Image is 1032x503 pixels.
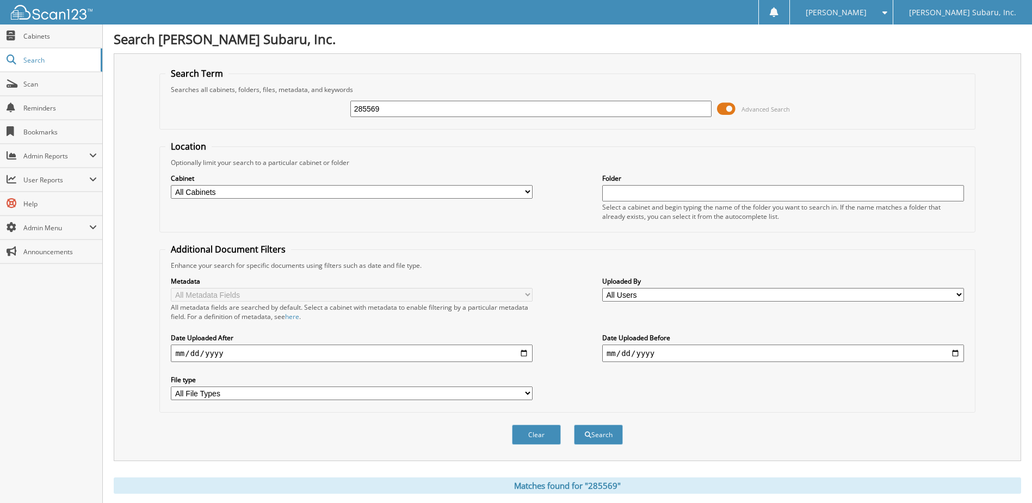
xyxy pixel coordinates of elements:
[285,312,299,321] a: here
[165,140,212,152] legend: Location
[602,333,964,342] label: Date Uploaded Before
[806,9,867,16] span: [PERSON_NAME]
[23,247,97,256] span: Announcements
[171,375,533,384] label: File type
[165,68,228,79] legend: Search Term
[602,203,964,221] div: Select a cabinet and begin typing the name of the folder you want to search in. If the name match...
[23,223,89,232] span: Admin Menu
[23,79,97,89] span: Scan
[602,277,964,286] label: Uploaded By
[165,85,969,94] div: Searches all cabinets, folders, files, metadata, and keywords
[23,127,97,137] span: Bookmarks
[165,158,969,167] div: Optionally limit your search to a particular cabinet or folder
[23,32,97,41] span: Cabinets
[114,477,1021,494] div: Matches found for "285569"
[171,277,533,286] label: Metadata
[602,345,964,362] input: end
[23,199,97,208] span: Help
[512,425,561,445] button: Clear
[11,5,92,20] img: scan123-logo-white.svg
[23,56,95,65] span: Search
[165,243,291,255] legend: Additional Document Filters
[171,345,533,362] input: start
[23,103,97,113] span: Reminders
[574,425,623,445] button: Search
[23,151,89,161] span: Admin Reports
[741,105,790,113] span: Advanced Search
[171,174,533,183] label: Cabinet
[23,175,89,185] span: User Reports
[171,333,533,342] label: Date Uploaded After
[165,261,969,270] div: Enhance your search for specific documents using filters such as date and file type.
[171,303,533,321] div: All metadata fields are searched by default. Select a cabinet with metadata to enable filtering b...
[114,30,1021,48] h1: Search [PERSON_NAME] Subaru, Inc.
[909,9,1016,16] span: [PERSON_NAME] Subaru, Inc.
[602,174,964,183] label: Folder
